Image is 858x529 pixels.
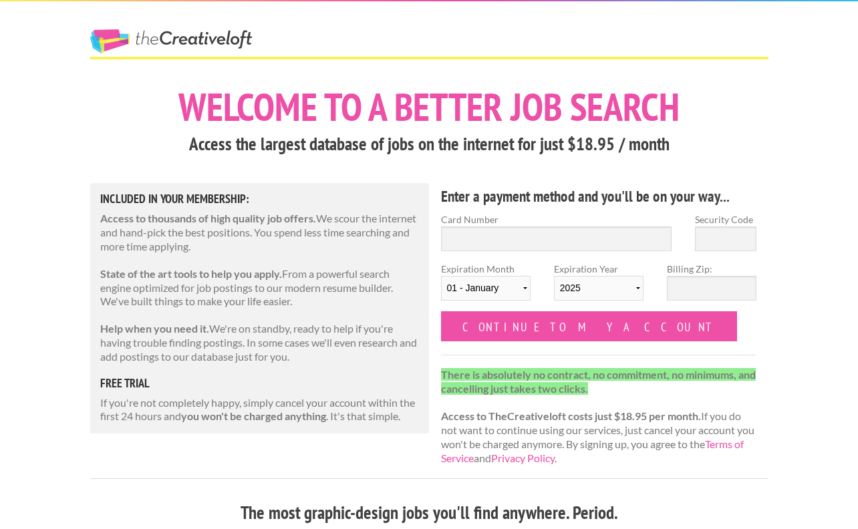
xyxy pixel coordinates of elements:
h5: Included in Your Membership: [100,193,420,205]
strong: Access to thousands of high quality job offers. [100,212,316,224]
a: Privacy Policy [491,452,555,464]
a: Terms of Service [441,437,744,464]
p: We're on standby, ready to help if you're having trouble finding postings. In some cases we'll ev... [100,322,420,363]
p: From a powerful search engine optimized for job postings to our modern resume builder. We've buil... [100,267,420,309]
h4: Enter a payment method and you'll be on your way... [441,186,757,207]
h3: Access the largest database of jobs on the internet for just $18.95 / month [90,132,768,157]
p: If you're not completely happy, simply cancel your account within the first 24 hours and . It's t... [100,396,420,424]
strong: Help when you need it. [100,322,209,335]
strong: State of the art tools to help you apply. [100,267,282,280]
label: Expiration Month [441,262,531,311]
strong: There is absolutely no contract, no commitment, no minimums, and cancelling just takes two clicks. [441,368,756,395]
p: If you do not want to continue using our services, just cancel your account you won't be charged ... [441,368,757,466]
select: Expiration Year [554,276,643,301]
strong: Access to TheCreativeloft costs just $18.95 per month. [441,409,701,422]
a: The Creative Loft [90,29,252,53]
select: Expiration Month [441,276,531,301]
p: We scour the internet and hand-pick the best positions. You spend less time searching and more ti... [100,212,420,253]
label: Card Number [441,212,672,226]
h5: free trial [100,377,420,389]
strong: you won't be charged anything [181,409,326,422]
label: Billing Zip: [667,262,756,276]
h3: The most graphic-design jobs you'll find anywhere. Period. [90,500,768,526]
input: Continue to my account [441,311,738,341]
label: Security Code [695,212,756,226]
h1: Welcome to a better job search [90,87,768,126]
label: Expiration Year [554,262,643,311]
